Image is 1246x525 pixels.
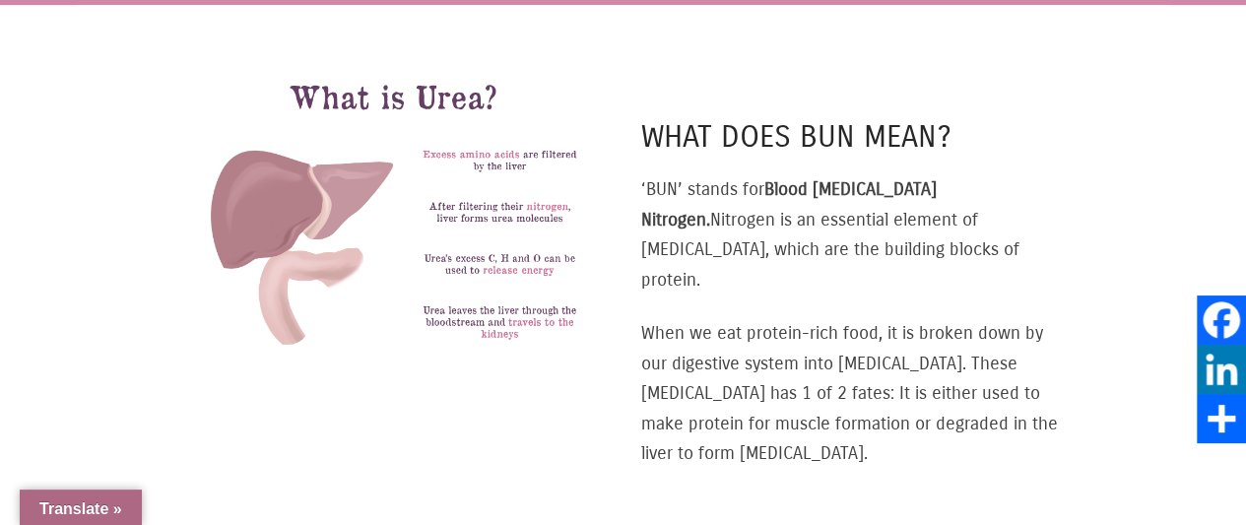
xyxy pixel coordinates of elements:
[641,174,1064,295] p: ‘BUN’ stands for Nitrogen is an essential element of [MEDICAL_DATA], which are the building block...
[641,178,937,230] strong: Blood [MEDICAL_DATA] Nitrogen.
[39,500,122,517] span: Translate »
[181,63,604,380] img: KidneyBasics-Urea.png
[641,318,1064,469] p: When we eat protein-rich food, it is broken down by our digestive system into [MEDICAL_DATA]. The...
[641,116,1064,159] h4: What does BUN mean?
[1197,345,1246,394] a: LinkedIn
[1197,295,1246,345] a: Facebook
